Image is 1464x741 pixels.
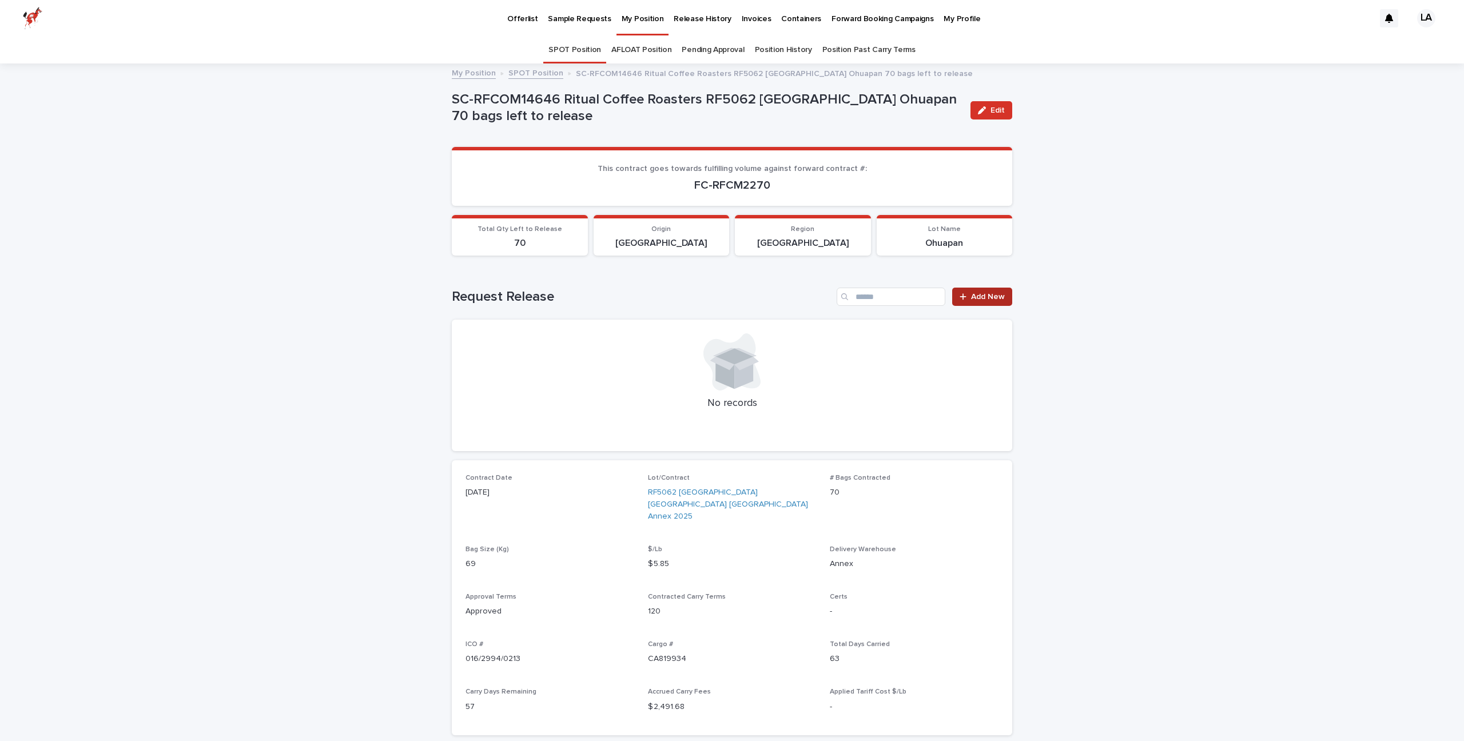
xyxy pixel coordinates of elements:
[600,238,723,249] p: [GEOGRAPHIC_DATA]
[830,593,848,600] span: Certs
[651,226,671,233] span: Origin
[648,653,817,665] p: CA819934
[466,688,536,695] span: Carry Days Remaining
[990,106,1005,114] span: Edit
[648,546,662,553] span: $/Lb
[884,238,1006,249] p: Ohuapan
[466,701,634,713] p: 57
[971,293,1005,301] span: Add New
[466,641,483,648] span: ICO #
[830,653,998,665] p: 63
[648,688,711,695] span: Accrued Carry Fees
[952,288,1012,306] a: Add New
[742,238,864,249] p: [GEOGRAPHIC_DATA]
[466,605,634,617] p: Approved
[598,165,867,173] span: This contract goes towards fulfilling volume against forward contract #:
[822,37,916,63] a: Position Past Carry Terms
[970,101,1012,119] button: Edit
[755,37,812,63] a: Position History
[466,487,634,499] p: [DATE]
[452,66,496,79] a: My Position
[830,701,998,713] p: -
[452,289,832,305] h1: Request Release
[830,605,998,617] p: -
[830,475,890,481] span: # Bags Contracted
[466,178,998,192] p: FC-RFCM2270
[466,546,509,553] span: Bag Size (Kg)
[648,641,673,648] span: Cargo #
[830,558,998,570] p: Annex
[1417,9,1435,27] div: LA
[648,487,817,522] a: RF5062 [GEOGRAPHIC_DATA] [GEOGRAPHIC_DATA] [GEOGRAPHIC_DATA] Annex 2025
[466,593,516,600] span: Approval Terms
[508,66,563,79] a: SPOT Position
[830,641,890,648] span: Total Days Carried
[466,397,998,410] p: No records
[466,653,634,665] p: 016/2994/0213
[611,37,671,63] a: AFLOAT Position
[648,605,817,617] p: 120
[478,226,562,233] span: Total Qty Left to Release
[648,558,817,570] p: $ 5.85
[452,91,961,125] p: SC-RFCOM14646 Ritual Coffee Roasters RF5062 [GEOGRAPHIC_DATA] Ohuapan 70 bags left to release
[548,37,601,63] a: SPOT Position
[466,558,634,570] p: 69
[682,37,744,63] a: Pending Approval
[648,701,817,713] p: $ 2,491.68
[466,475,512,481] span: Contract Date
[830,688,906,695] span: Applied Tariff Cost $/Lb
[830,487,998,499] p: 70
[459,238,581,249] p: 70
[576,66,973,79] p: SC-RFCOM14646 Ritual Coffee Roasters RF5062 [GEOGRAPHIC_DATA] Ohuapan 70 bags left to release
[648,475,690,481] span: Lot/Contract
[837,288,945,306] input: Search
[648,593,726,600] span: Contracted Carry Terms
[791,226,814,233] span: Region
[928,226,961,233] span: Lot Name
[830,546,896,553] span: Delivery Warehouse
[23,7,42,30] img: zttTXibQQrCfv9chImQE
